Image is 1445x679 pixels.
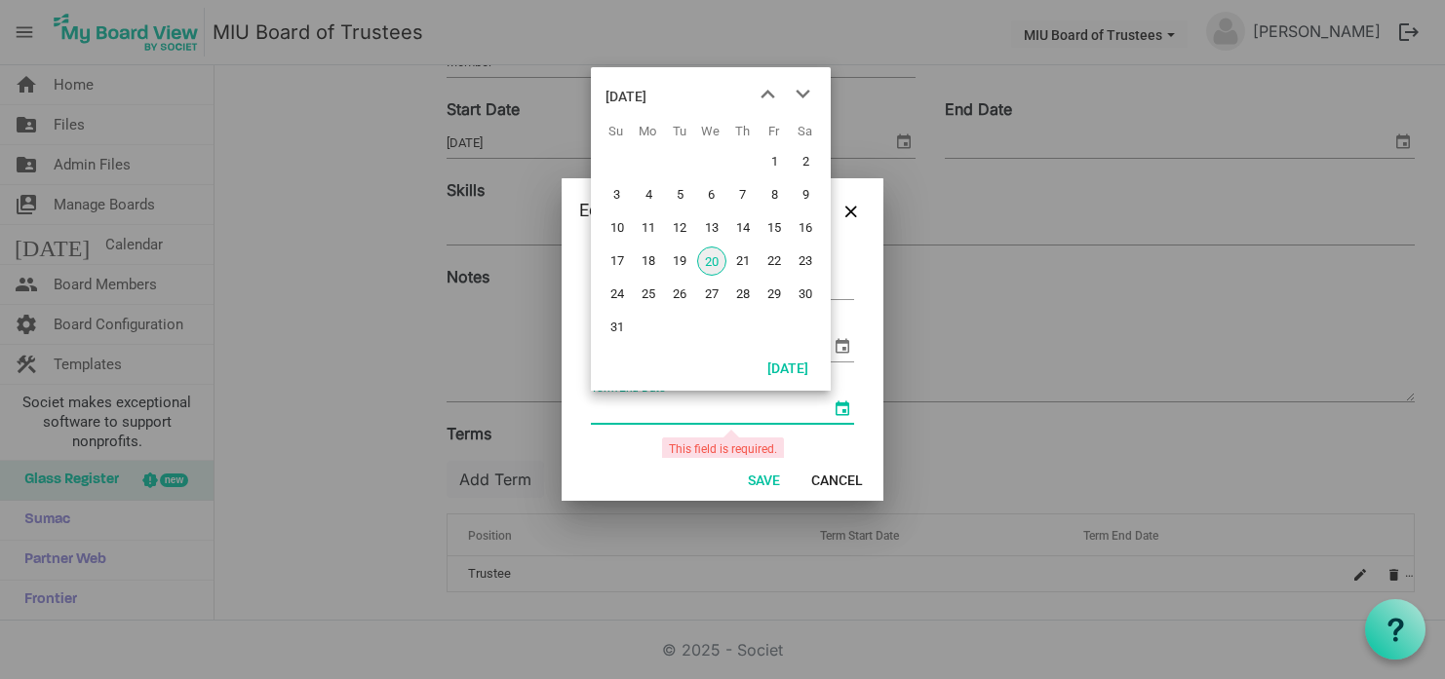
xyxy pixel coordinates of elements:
span: Wednesday, August 6, 2025 [697,180,726,209]
span: Tuesday, August 5, 2025 [665,180,694,209]
label: This field is required. [669,441,777,457]
th: We [695,116,726,145]
th: Th [726,116,758,145]
span: Monday, August 18, 2025 [634,246,663,276]
button: next month [786,77,821,112]
th: Mo [632,116,663,145]
span: Wednesday, August 27, 2025 [697,280,726,309]
div: title [605,77,646,116]
span: Monday, August 25, 2025 [634,280,663,309]
span: Friday, August 22, 2025 [760,246,789,276]
th: Su [601,116,632,145]
span: Tuesday, August 12, 2025 [665,213,694,243]
span: Monday, August 11, 2025 [634,213,663,243]
span: Saturday, August 2, 2025 [791,147,820,176]
span: Sunday, August 3, 2025 [603,180,632,209]
span: Saturday, August 30, 2025 [791,280,820,309]
span: Friday, August 15, 2025 [760,213,789,243]
span: Sunday, August 10, 2025 [603,213,632,243]
span: Saturday, August 23, 2025 [791,246,820,276]
span: Friday, August 1, 2025 [760,147,789,176]
span: Saturday, August 16, 2025 [791,213,820,243]
span: select [831,396,854,420]
span: Wednesday, August 13, 2025 [697,213,726,243]
span: Tuesday, August 19, 2025 [665,246,694,276]
button: Close [837,196,866,225]
span: Saturday, August 9, 2025 [791,180,820,209]
span: Sunday, August 24, 2025 [603,280,632,309]
div: Edit Term [579,196,808,225]
th: Tu [663,116,694,145]
span: Thursday, August 14, 2025 [728,213,758,243]
span: Thursday, August 21, 2025 [728,246,758,276]
button: Cancel [799,466,876,493]
span: Friday, August 29, 2025 [760,280,789,309]
th: Fr [758,116,789,145]
span: Sunday, August 31, 2025 [603,313,632,342]
button: Today [755,354,821,381]
button: previous month [751,77,786,112]
span: select [831,334,854,358]
th: Sa [789,116,820,145]
span: Friday, August 8, 2025 [760,180,789,209]
td: Wednesday, August 20, 2025 [695,245,726,278]
span: Tuesday, August 26, 2025 [665,280,694,309]
span: Thursday, August 7, 2025 [728,180,758,209]
span: Thursday, August 28, 2025 [728,280,758,309]
span: Sunday, August 17, 2025 [603,246,632,276]
div: Dialog edit [562,178,883,501]
span: Monday, August 4, 2025 [634,180,663,209]
span: Wednesday, August 20, 2025 [697,246,726,276]
button: Save [735,466,793,493]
